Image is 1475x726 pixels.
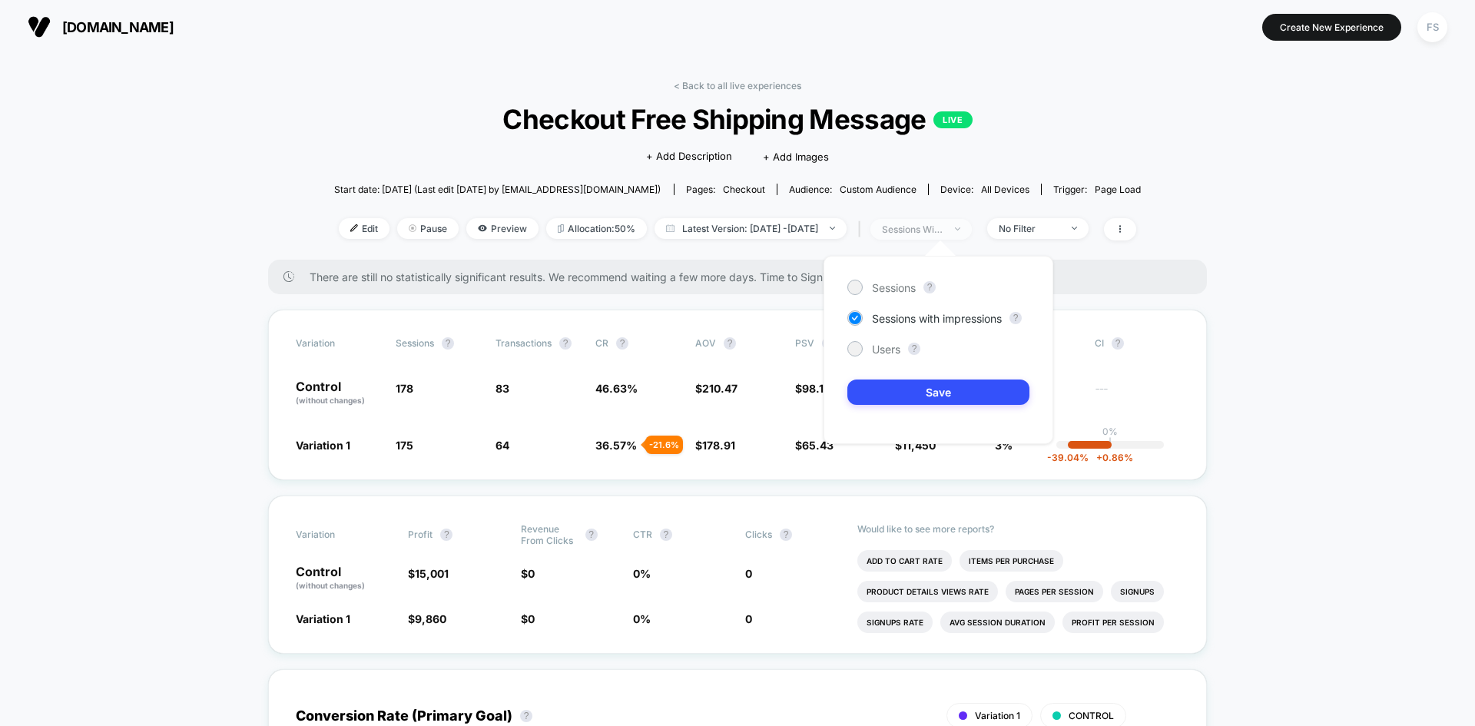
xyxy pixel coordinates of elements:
p: Control [296,380,380,406]
span: 0 [528,612,535,625]
li: Signups Rate [857,612,933,633]
span: There are still no statistically significant results. We recommend waiting a few more days . Time... [310,270,1176,283]
li: Add To Cart Rate [857,550,952,572]
button: ? [442,337,454,350]
span: 0.86 % [1089,452,1133,463]
span: $ [695,382,737,395]
span: Device: [928,184,1041,195]
span: CTR [633,529,652,540]
span: 65.43 [802,439,834,452]
span: Clicks [745,529,772,540]
span: Pause [397,218,459,239]
span: 0 % [633,612,651,625]
div: sessions with impression [882,224,943,235]
span: CONTROL [1069,710,1114,721]
span: $ [521,612,535,625]
div: FS [1417,12,1447,42]
button: Create New Experience [1262,14,1401,41]
span: Profit [408,529,433,540]
img: rebalance [558,224,564,233]
button: ? [1009,312,1022,324]
li: Signups [1111,581,1164,602]
div: Trigger: [1053,184,1141,195]
p: 0% [1102,426,1118,437]
img: end [1072,227,1077,230]
span: Sessions with impressions [872,312,1002,325]
span: 0 [745,612,752,625]
li: Pages Per Session [1006,581,1103,602]
span: + Add Description [646,149,732,164]
button: ? [780,529,792,541]
span: 98.14 [802,382,830,395]
span: $ [408,567,449,580]
span: Preview [466,218,539,239]
span: CR [595,337,608,349]
span: $ [521,567,535,580]
span: 210.47 [702,382,737,395]
span: Variation 1 [296,439,350,452]
div: No Filter [999,223,1060,234]
span: Transactions [496,337,552,349]
span: Revenue From Clicks [521,523,578,546]
p: | [1109,437,1112,449]
li: Profit Per Session [1062,612,1164,633]
span: 178.91 [702,439,735,452]
span: (without changes) [296,396,365,405]
div: Audience: [789,184,916,195]
span: 0 % [633,567,651,580]
img: end [409,224,416,232]
span: Variation 1 [975,710,1020,721]
span: Custom Audience [840,184,916,195]
span: 0 [528,567,535,580]
div: - 21.6 % [645,436,683,454]
span: Users [872,343,900,356]
span: AOV [695,337,716,349]
span: 0 [745,567,752,580]
span: 36.57 % [595,439,637,452]
p: Would like to see more reports? [857,523,1179,535]
button: Save [847,380,1029,405]
span: $ [695,439,735,452]
span: 15,001 [415,567,449,580]
span: Page Load [1095,184,1141,195]
span: 83 [496,382,509,395]
button: ? [724,337,736,350]
span: [DOMAIN_NAME] [62,19,174,35]
span: checkout [723,184,765,195]
span: CI [1095,337,1179,350]
img: edit [350,224,358,232]
li: Avg Session Duration [940,612,1055,633]
button: FS [1413,12,1452,43]
li: Items Per Purchase [960,550,1063,572]
div: Pages: [686,184,765,195]
span: 46.63 % [595,382,638,395]
button: ? [585,529,598,541]
span: Variation [296,337,380,350]
span: $ [795,439,834,452]
span: all devices [981,184,1029,195]
button: ? [1112,337,1124,350]
button: ? [520,710,532,722]
span: 9,860 [415,612,446,625]
span: $ [795,382,830,395]
p: Control [296,565,393,592]
img: end [830,227,835,230]
p: LIVE [933,111,972,128]
button: ? [923,281,936,293]
span: --- [1095,384,1179,406]
span: (without changes) [296,581,365,590]
span: Edit [339,218,389,239]
span: $ [408,612,446,625]
button: ? [559,337,572,350]
button: ? [440,529,452,541]
button: ? [616,337,628,350]
span: Sessions [872,281,916,294]
img: end [955,227,960,230]
span: + [1096,452,1102,463]
button: [DOMAIN_NAME] [23,15,178,39]
span: Variation 1 [296,612,350,625]
span: Checkout Free Shipping Message [374,103,1100,135]
span: | [854,218,870,240]
span: PSV [795,337,814,349]
span: Latest Version: [DATE] - [DATE] [655,218,847,239]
